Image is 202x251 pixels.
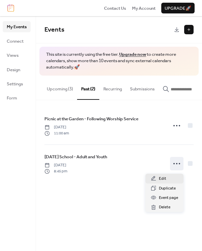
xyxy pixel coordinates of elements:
[132,5,156,12] span: My Account
[3,21,31,32] a: My Events
[44,124,69,130] span: [DATE]
[126,76,159,99] button: Submissions
[7,4,14,12] img: logo
[3,36,31,46] a: Connect
[7,95,17,101] span: Form
[44,153,107,161] a: [DATE] School - Adult and Youth
[3,78,31,89] a: Settings
[44,154,107,160] span: [DATE] School - Adult and Youth
[7,81,23,87] span: Settings
[46,51,192,71] span: This site is currently using the free tier. to create more calendars, show more than 10 events an...
[159,204,170,211] span: Delete
[165,5,191,12] span: Upgrade 🚀
[43,76,77,99] button: Upcoming (3)
[44,162,67,168] span: [DATE]
[44,115,138,123] a: Picnic at the Garden - Following Worship Service
[132,5,156,11] a: My Account
[7,38,24,45] span: Connect
[161,3,195,13] button: Upgrade🚀
[104,5,126,12] span: Contact Us
[159,185,176,192] span: Duplicate
[159,195,178,201] span: Event page
[44,130,69,136] span: 11:00 am
[7,52,19,59] span: Views
[3,92,31,103] a: Form
[44,168,67,174] span: 8:45 pm
[3,50,31,60] a: Views
[104,5,126,11] a: Contact Us
[44,24,64,36] span: Events
[44,116,138,122] span: Picnic at the Garden - Following Worship Service
[77,76,99,100] button: Past (2)
[7,24,27,30] span: My Events
[99,76,126,99] button: Recurring
[119,50,146,59] a: Upgrade now
[159,175,166,182] span: Edit
[7,67,20,73] span: Design
[3,64,31,75] a: Design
